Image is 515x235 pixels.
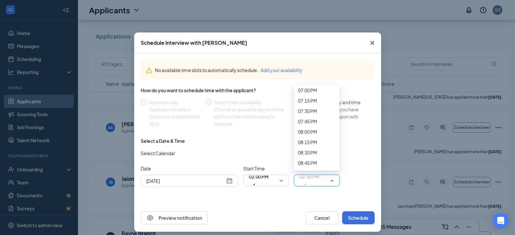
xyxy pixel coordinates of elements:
[146,67,152,74] svg: Warning
[364,32,381,53] button: Close
[141,39,247,46] div: Schedule Interview with [PERSON_NAME]
[261,67,303,74] button: Add your availability
[146,214,154,222] svg: Eye
[300,181,307,189] svg: Checkmark
[214,106,291,127] div: Choose an available day and time slot from the interview lead’s calendar
[146,177,225,184] input: Sep 17, 2025
[342,211,375,224] button: Schedule
[249,181,257,189] svg: Checkmark
[298,87,317,94] span: 07:00 PM
[214,99,291,106] div: Select from availability
[298,107,317,115] span: 07:30 PM
[298,149,317,156] span: 08:30 PM
[141,150,175,157] span: Select Calendar
[141,165,238,172] span: Date
[141,87,375,93] div: How do you want to schedule time with the applicant?
[155,67,369,74] div: No available time slots to automatically schedule.
[243,165,289,172] span: Start Time
[149,106,200,127] div: Applicant will select from your available time slots
[368,39,376,47] svg: Cross
[306,211,338,224] button: Cancel
[141,211,208,224] button: EyePreview notification
[298,128,317,135] span: 08:00 PM
[300,172,319,181] span: 02:30 PM
[141,138,185,144] div: Select a Date & Time
[493,213,509,229] div: Open Intercom Messenger
[298,118,317,125] span: 07:45 PM
[249,172,268,181] span: 02:00 PM
[298,97,317,104] span: 07:15 PM
[149,99,200,106] div: Automatically
[298,159,317,167] span: 08:45 PM
[298,139,317,146] span: 08:15 PM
